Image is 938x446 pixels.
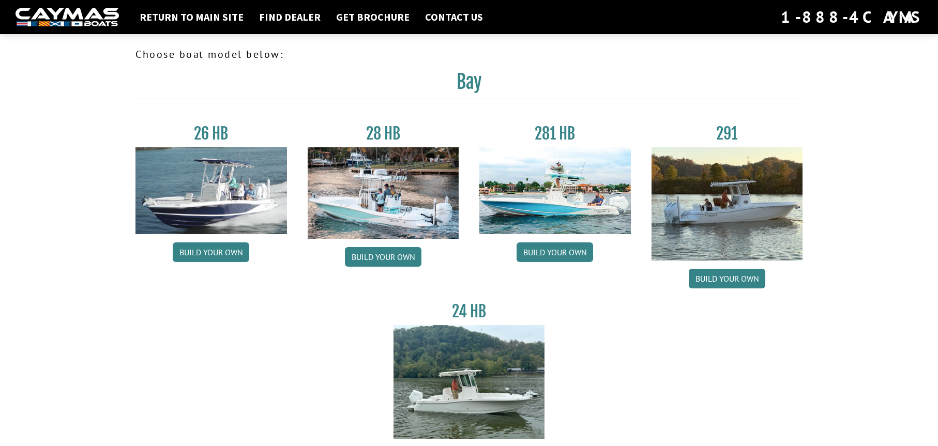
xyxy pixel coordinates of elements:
[479,147,631,234] img: 28-hb-twin.jpg
[652,124,803,143] h3: 291
[173,242,249,262] a: Build your own
[331,10,415,24] a: Get Brochure
[517,242,593,262] a: Build your own
[394,325,545,438] img: 24_HB_thumbnail.jpg
[781,6,922,28] div: 1-888-4CAYMAS
[652,147,803,260] img: 291_Thumbnail.jpg
[16,8,119,27] img: white-logo-c9c8dbefe5ff5ceceb0f0178aa75bf4bb51f6bca0971e226c86eb53dfe498488.png
[394,302,545,321] h3: 24 HB
[420,10,488,24] a: Contact Us
[135,70,803,99] h2: Bay
[689,269,765,288] a: Build your own
[135,47,803,62] p: Choose boat model below:
[479,124,631,143] h3: 281 HB
[254,10,326,24] a: Find Dealer
[135,147,287,234] img: 26_new_photo_resized.jpg
[308,147,459,239] img: 28_hb_thumbnail_for_caymas_connect.jpg
[134,10,249,24] a: Return to main site
[308,124,459,143] h3: 28 HB
[345,247,421,267] a: Build your own
[135,124,287,143] h3: 26 HB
